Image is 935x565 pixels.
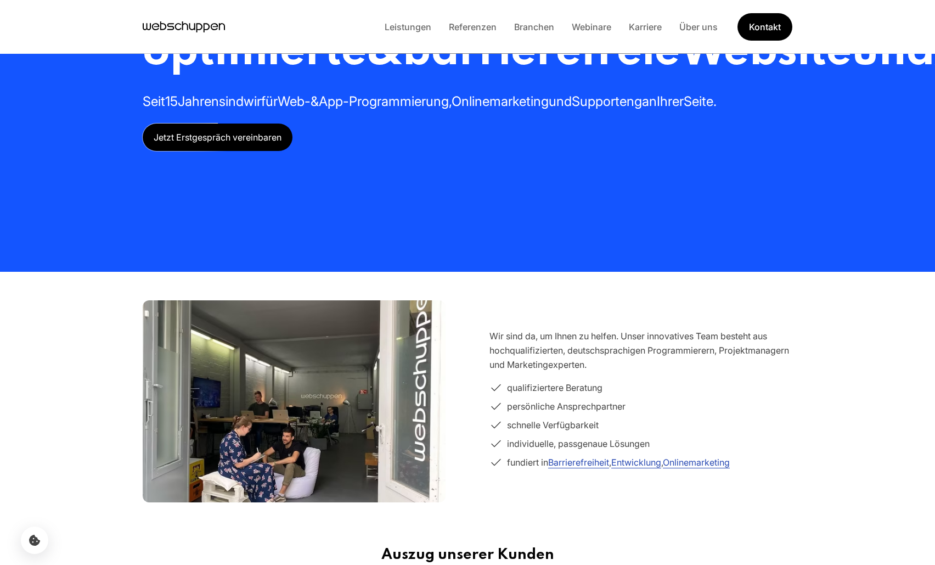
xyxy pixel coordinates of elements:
[101,546,834,564] h3: Auszug unserer Kunden
[507,437,650,451] span: individuelle, passgenaue Lösungen
[143,124,292,151] a: Jetzt Erstgespräch vereinbaren
[507,381,602,395] span: qualifiziertere Beratung
[563,21,620,32] a: Webinare
[278,93,311,109] span: Web-
[143,271,446,532] img: Team im webschuppen-Büro in Hamburg
[619,93,642,109] span: eng
[261,93,278,109] span: für
[548,457,609,468] a: Barrierefreiheit
[165,93,178,109] span: 15
[440,21,505,32] a: Referenzen
[178,93,219,109] span: Jahren
[507,455,730,469] span: fundiert in , ,
[657,93,684,109] span: Ihrer
[620,21,671,32] a: Karriere
[737,12,793,42] a: Get Started
[311,93,319,109] span: &
[219,93,244,109] span: sind
[507,418,599,432] span: schnelle Verfügbarkeit
[143,19,225,35] a: Hauptseite besuchen
[642,93,657,109] span: an
[549,93,572,109] span: und
[507,399,626,413] span: persönliche Ansprechpartner
[663,457,730,468] a: Onlinemarketing
[489,329,792,372] p: Wir sind da, um Ihnen zu helfen. Unser innovatives Team besteht aus hochqualifizierten, deutschsp...
[21,527,48,554] button: Cookie-Einstellungen öffnen
[244,93,261,109] span: wir
[452,93,549,109] span: Onlinemarketing
[505,21,563,32] a: Branchen
[572,93,619,109] span: Support
[143,93,165,109] span: Seit
[671,21,726,32] a: Über uns
[376,21,440,32] a: Leistungen
[611,457,661,468] a: Entwicklung
[319,93,452,109] span: App-Programmierung,
[684,93,717,109] span: Seite.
